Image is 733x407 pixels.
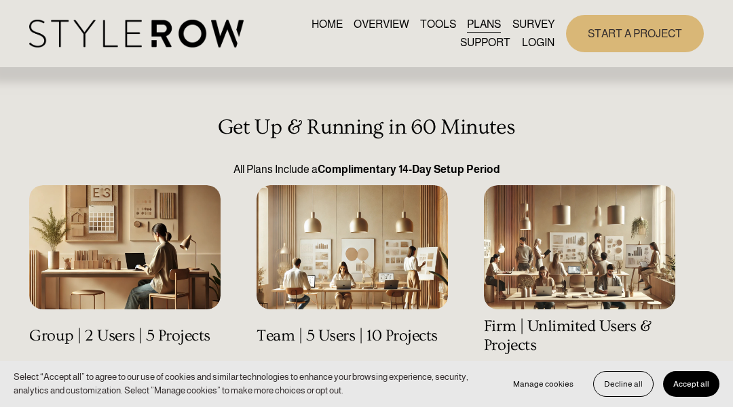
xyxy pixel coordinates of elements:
h4: Group | 2 Users | 5 Projects [29,326,221,345]
h4: Team | 5 Users | 10 Projects [257,326,448,345]
button: Decline all [593,371,654,397]
p: All Plans Include a [29,161,704,178]
strong: Complimentary 14-Day Setup Period [318,163,500,175]
span: Decline all [604,379,643,389]
a: folder dropdown [460,33,510,52]
a: LOGIN [522,33,555,52]
img: StyleRow [29,20,243,47]
a: PLANS [467,15,501,33]
button: Manage cookies [503,371,584,397]
button: Accept all [663,371,719,397]
a: HOME [312,15,343,33]
h4: Firm | Unlimited Users & Projects [484,317,675,355]
h3: Get Up & Running in 60 Minutes [29,115,704,140]
a: START A PROJECT [566,15,704,52]
a: OVERVIEW [354,15,409,33]
span: SUPPORT [460,35,510,51]
span: Accept all [673,379,709,389]
p: Select “Accept all” to agree to our use of cookies and similar technologies to enhance your brows... [14,370,489,398]
a: TOOLS [420,15,456,33]
span: Manage cookies [513,379,574,389]
a: SURVEY [512,15,555,33]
